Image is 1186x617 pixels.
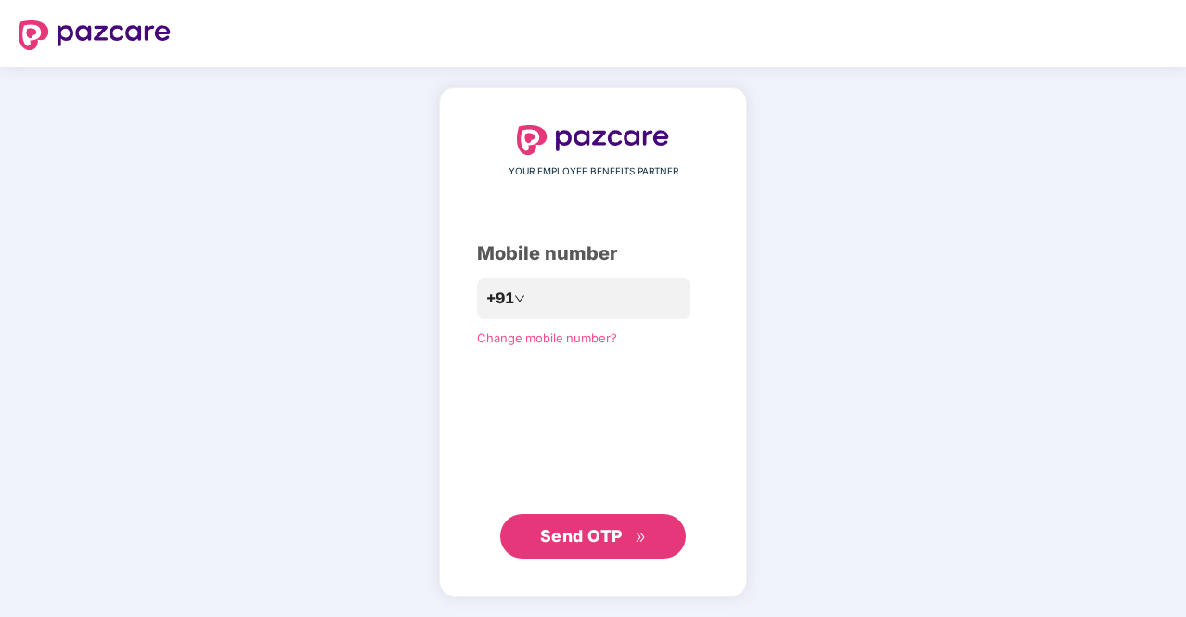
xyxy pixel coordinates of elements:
[635,532,647,544] span: double-right
[477,239,709,268] div: Mobile number
[486,287,514,310] span: +91
[500,514,686,559] button: Send OTPdouble-right
[517,125,669,155] img: logo
[540,526,623,546] span: Send OTP
[509,164,678,179] span: YOUR EMPLOYEE BENEFITS PARTNER
[19,20,171,50] img: logo
[514,293,525,304] span: down
[477,330,617,345] a: Change mobile number?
